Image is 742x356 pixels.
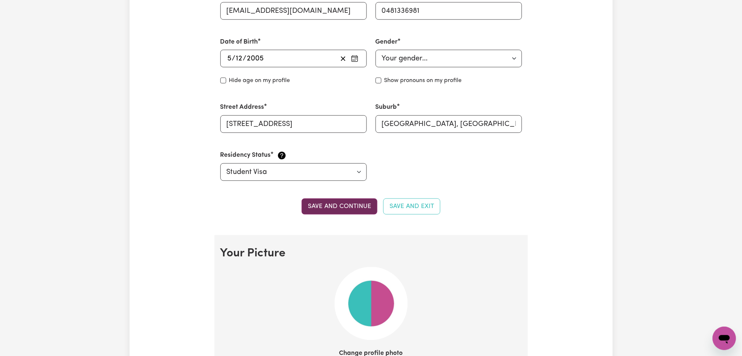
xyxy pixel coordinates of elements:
h2: Your Picture [220,247,522,261]
label: Residency Status [220,151,271,160]
input: -- [227,53,232,64]
span: / [243,55,247,63]
label: Hide age on my profile [229,76,290,85]
img: Your default profile image [335,267,408,340]
input: e.g. North Bondi, New South Wales [376,115,522,133]
label: Gender [376,37,398,47]
span: / [232,55,236,63]
input: ---- [247,53,264,64]
label: Street Address [220,103,264,112]
input: -- [236,53,243,64]
button: Save and continue [302,199,377,215]
iframe: Button to launch messaging window [713,327,736,350]
label: Show pronouns on my profile [384,76,462,85]
label: Suburb [376,103,397,112]
label: Date of Birth [220,37,258,47]
button: Save and Exit [383,199,440,215]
